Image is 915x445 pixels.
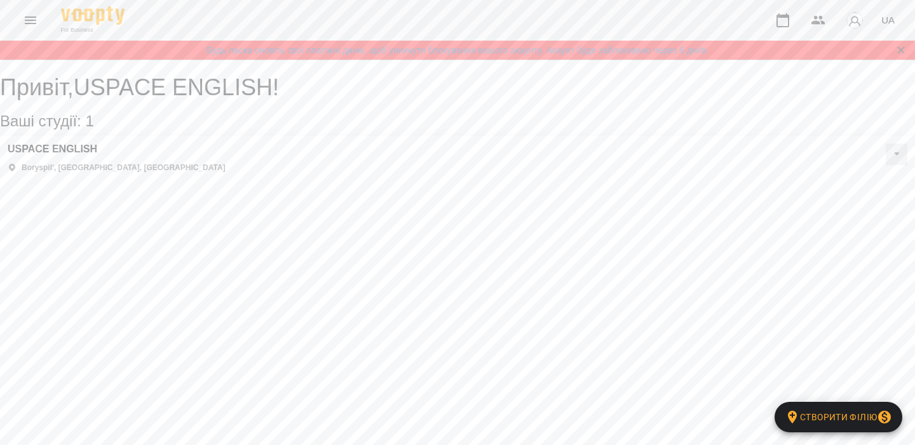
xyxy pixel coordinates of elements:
img: avatar_s.png [846,11,864,29]
button: Menu [15,5,46,36]
span: For Business [61,26,125,34]
a: USPACE ENGLISH [8,143,226,155]
button: Закрити сповіщення [892,41,910,59]
button: UA [876,8,900,32]
p: Boryspil', [GEOGRAPHIC_DATA], [GEOGRAPHIC_DATA] [22,163,226,173]
span: 1 [85,112,93,130]
span: UA [881,13,895,27]
a: Будь ласка оновіть свої платіжні данні, щоб уникнути блокування вашого акаунту. Акаунт буде забло... [207,44,708,56]
img: Voopty Logo [61,6,125,25]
